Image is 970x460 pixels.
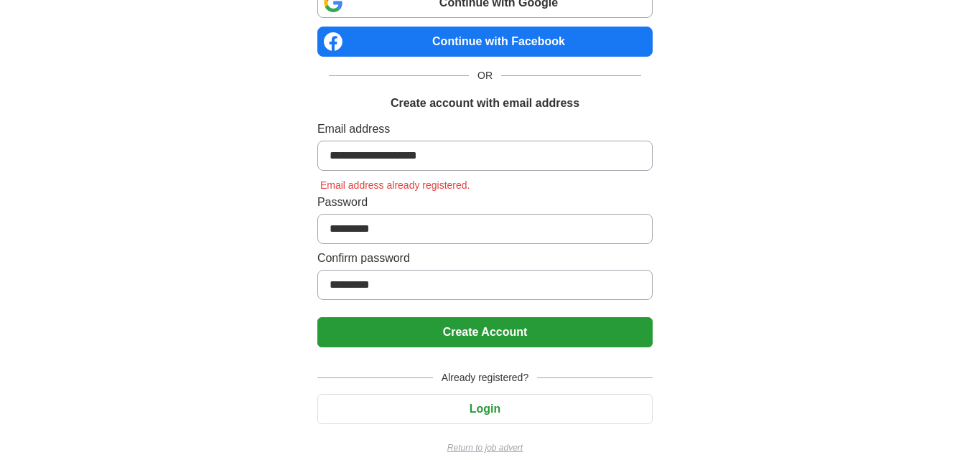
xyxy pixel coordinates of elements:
span: Email address already registered. [317,179,473,191]
span: Already registered? [433,370,537,385]
a: Continue with Facebook [317,27,653,57]
a: Return to job advert [317,441,653,454]
label: Confirm password [317,250,653,267]
button: Login [317,394,653,424]
a: Login [317,403,653,415]
label: Email address [317,121,653,138]
label: Password [317,194,653,211]
h1: Create account with email address [391,95,579,112]
button: Create Account [317,317,653,347]
span: OR [469,68,501,83]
